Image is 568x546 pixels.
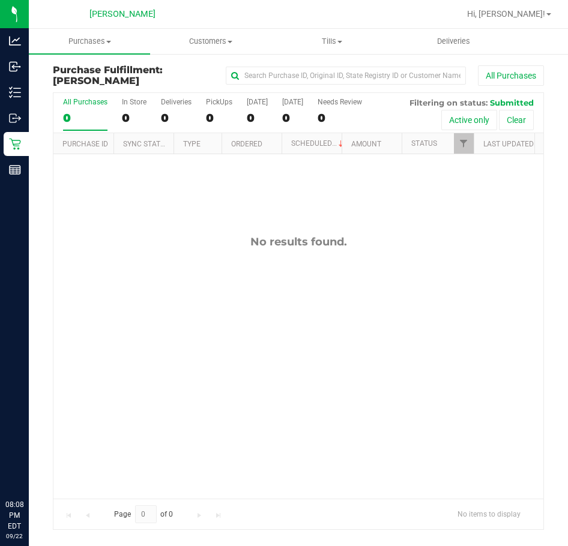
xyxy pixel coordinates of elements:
div: 0 [63,111,107,125]
span: Hi, [PERSON_NAME]! [467,9,545,19]
inline-svg: Outbound [9,112,21,124]
a: Tills [271,29,393,54]
button: Clear [499,110,534,130]
a: Filter [454,133,474,154]
span: No items to display [448,505,530,523]
div: 0 [161,111,192,125]
a: Status [411,139,437,148]
div: 0 [318,111,362,125]
div: Needs Review [318,98,362,106]
span: [PERSON_NAME] [53,75,139,86]
a: Scheduled [291,139,346,148]
div: Deliveries [161,98,192,106]
inline-svg: Inventory [9,86,21,98]
div: 0 [206,111,232,125]
div: PickUps [206,98,232,106]
span: Customers [151,36,271,47]
div: 0 [122,111,147,125]
inline-svg: Analytics [9,35,21,47]
a: Deliveries [393,29,514,54]
input: Search Purchase ID, Original ID, State Registry ID or Customer Name... [226,67,466,85]
div: No results found. [53,235,543,248]
div: [DATE] [247,98,268,106]
div: [DATE] [282,98,303,106]
a: Ordered [231,140,262,148]
span: Tills [272,36,392,47]
h3: Purchase Fulfillment: [53,65,217,86]
inline-svg: Retail [9,138,21,150]
a: Last Updated By [483,140,544,148]
button: Active only [441,110,497,130]
div: In Store [122,98,147,106]
div: 0 [247,111,268,125]
a: Sync Status [123,140,169,148]
iframe: Resource center [12,450,48,486]
a: Type [183,140,201,148]
span: [PERSON_NAME] [89,9,156,19]
div: 0 [282,111,303,125]
a: Customers [150,29,271,54]
span: Purchases [29,36,150,47]
a: Purchases [29,29,150,54]
span: Submitted [490,98,534,107]
span: Page of 0 [104,505,183,524]
button: All Purchases [478,65,544,86]
span: Deliveries [421,36,486,47]
div: All Purchases [63,98,107,106]
span: Filtering on status: [409,98,488,107]
p: 09/22 [5,532,23,541]
a: Purchase ID [62,140,108,148]
inline-svg: Inbound [9,61,21,73]
p: 08:08 PM EDT [5,499,23,532]
inline-svg: Reports [9,164,21,176]
a: Amount [351,140,381,148]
